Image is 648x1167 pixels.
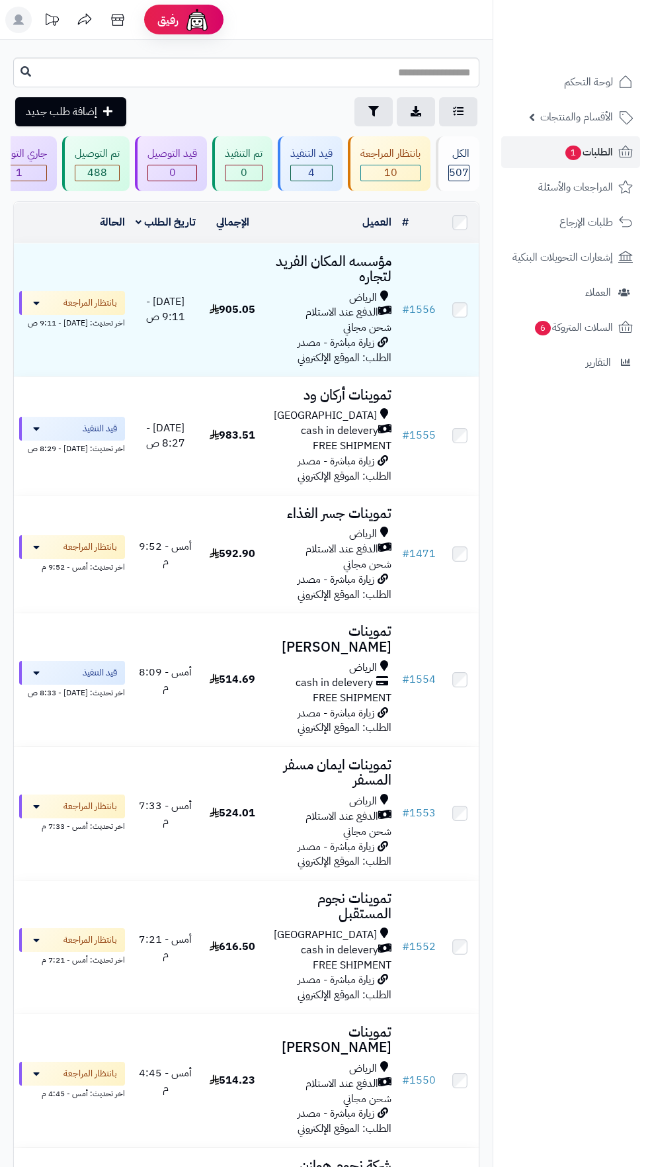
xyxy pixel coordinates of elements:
span: 616.50 [210,939,255,955]
span: 514.23 [210,1072,255,1088]
h3: تموينات [PERSON_NAME] [270,624,391,654]
span: بانتظار المراجعة [63,296,117,310]
div: اخر تحديث: [DATE] - 9:11 ص [19,315,125,329]
span: # [402,427,409,443]
a: الكل507 [433,136,482,191]
span: بانتظار المراجعة [63,800,117,813]
span: أمس - 8:09 م [139,664,192,695]
span: # [402,546,409,562]
a: تاريخ الطلب [136,214,196,230]
span: زيارة مباشرة - مصدر الطلب: الموقع الإلكتروني [298,972,391,1003]
span: 592.90 [210,546,255,562]
a: التقارير [501,347,640,378]
a: # [402,214,409,230]
span: زيارة مباشرة - مصدر الطلب: الموقع الإلكتروني [298,839,391,870]
span: رفيق [157,12,179,28]
div: قيد التنفيذ [290,146,333,161]
span: [GEOGRAPHIC_DATA] [274,408,377,423]
span: 507 [449,165,469,181]
span: الرياض [349,527,377,542]
span: الرياض [349,794,377,809]
span: 488 [75,165,119,181]
span: السلات المتروكة [534,318,613,337]
span: زيارة مباشرة - مصدر الطلب: الموقع الإلكتروني [298,453,391,484]
span: 10 [361,165,420,181]
span: قيد التنفيذ [83,666,117,679]
a: الإجمالي [216,214,249,230]
span: FREE SHIPMENT [313,438,391,454]
h3: تموينات أركان ود [270,388,391,403]
span: الدفع عند الاستلام [305,809,378,824]
span: cash in delevery [296,675,373,691]
a: العملاء [501,277,640,308]
a: #1554 [402,671,436,687]
a: تم التنفيذ 0 [210,136,275,191]
span: المراجعات والأسئلة [538,178,613,196]
a: تحديثات المنصة [35,7,68,36]
a: العميل [362,214,391,230]
a: #1556 [402,302,436,318]
img: ai-face.png [184,7,210,33]
span: 6 [535,321,551,336]
img: logo-2.png [558,30,635,58]
span: 0 [225,165,262,181]
a: الطلبات1 [501,136,640,168]
span: التقارير [586,353,611,372]
div: اخر تحديث: [DATE] - 8:29 ص [19,441,125,454]
span: # [402,671,409,687]
div: اخر تحديث: أمس - 7:33 م [19,818,125,832]
span: لوحة التحكم [564,73,613,91]
span: # [402,1072,409,1088]
span: # [402,302,409,318]
a: طلبات الإرجاع [501,206,640,238]
span: [DATE] - 9:11 ص [146,294,185,325]
span: بانتظار المراجعة [63,540,117,554]
span: أمس - 7:33 م [139,798,192,829]
a: تم التوصيل 488 [60,136,132,191]
span: زيارة مباشرة - مصدر الطلب: الموقع الإلكتروني [298,1105,391,1137]
div: اخر تحديث: أمس - 4:45 م [19,1086,125,1100]
span: الدفع عند الاستلام [305,542,378,557]
div: اخر تحديث: أمس - 7:21 م [19,952,125,966]
a: #1550 [402,1072,436,1088]
span: 1 [565,146,582,161]
span: # [402,939,409,955]
span: زيارة مباشرة - مصدر الطلب: الموقع الإلكتروني [298,572,391,603]
span: إضافة طلب جديد [26,104,97,120]
span: العملاء [585,283,611,302]
span: cash in delevery [301,943,378,958]
div: تم التوصيل [75,146,120,161]
div: اخر تحديث: أمس - 9:52 م [19,559,125,573]
span: 514.69 [210,671,255,687]
h3: تموينات نجوم المستقبل [270,891,391,922]
span: الرياض [349,290,377,306]
h3: تموينات جسر الغذاء [270,506,391,521]
div: 4 [291,165,332,181]
span: [GEOGRAPHIC_DATA] [274,928,377,943]
span: FREE SHIPMENT [313,957,391,973]
span: [DATE] - 8:27 ص [146,420,185,451]
span: بانتظار المراجعة [63,1067,117,1080]
span: زيارة مباشرة - مصدر الطلب: الموقع الإلكتروني [298,335,391,366]
span: بانتظار المراجعة [63,933,117,947]
div: اخر تحديث: [DATE] - 8:33 ص [19,685,125,699]
span: الدفع عند الاستلام [305,1076,378,1092]
span: 524.01 [210,805,255,821]
span: إشعارات التحويلات البنكية [512,248,613,267]
span: أمس - 9:52 م [139,539,192,570]
div: قيد التوصيل [147,146,197,161]
a: لوحة التحكم [501,66,640,98]
span: 905.05 [210,302,255,318]
span: طلبات الإرجاع [559,213,613,232]
a: #1471 [402,546,436,562]
a: إشعارات التحويلات البنكية [501,241,640,273]
span: cash in delevery [301,423,378,439]
h3: تموينات [PERSON_NAME] [270,1025,391,1055]
a: قيد التنفيذ 4 [275,136,345,191]
span: الدفع عند الاستلام [305,305,378,320]
span: 0 [148,165,196,181]
span: # [402,805,409,821]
